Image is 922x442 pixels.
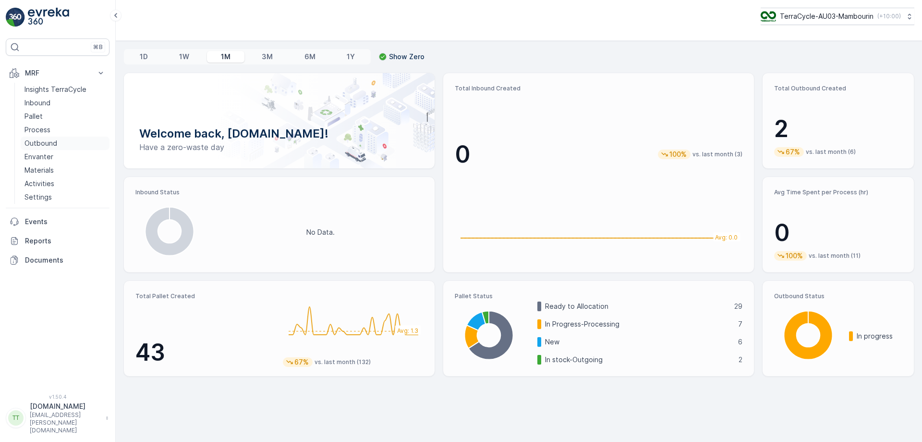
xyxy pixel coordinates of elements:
p: Total Outbound Created [774,85,902,92]
p: vs. last month (132) [315,358,371,366]
a: Inbound [21,96,109,110]
img: logo [6,8,25,27]
img: logo_light-DOdMpM7g.png [28,8,69,27]
p: 1D [140,52,148,62]
a: Settings [21,190,109,204]
a: Reports [6,231,109,251]
p: 0 [774,218,902,247]
p: 6 [738,337,742,347]
p: [EMAIL_ADDRESS][PERSON_NAME][DOMAIN_NAME] [30,411,101,434]
a: Documents [6,251,109,270]
p: ⌘B [93,43,103,51]
p: 6M [304,52,315,62]
p: Settings [24,192,52,202]
p: 1Y [347,52,355,62]
button: TerraCycle-AU03-Mambourin(+10:00) [761,8,914,25]
p: Have a zero-waste day [139,141,419,153]
a: Envanter [21,150,109,164]
p: No Data. [306,227,335,237]
p: vs. last month (6) [806,148,856,156]
p: [DOMAIN_NAME] [30,402,101,411]
p: Total Inbound Created [455,85,742,92]
p: In stock-Outgoing [545,355,732,365]
p: Reports [25,236,106,246]
p: 100% [668,150,688,159]
p: 0 [455,140,471,169]
p: Events [25,217,106,227]
a: Outbound [21,137,109,150]
p: Total Pallet Created [135,292,275,300]
p: 43 [135,338,275,367]
p: 7 [738,319,742,329]
button: TT[DOMAIN_NAME][EMAIL_ADDRESS][PERSON_NAME][DOMAIN_NAME] [6,402,109,434]
p: In Progress-Processing [545,319,732,329]
p: 29 [734,302,742,311]
p: Documents [25,255,106,265]
a: Materials [21,164,109,177]
p: 2 [774,114,902,143]
p: Pallet [24,112,43,121]
p: New [545,337,732,347]
p: 1M [221,52,230,62]
p: Envanter [24,152,53,162]
span: v 1.50.4 [6,394,109,400]
div: TT [8,410,24,426]
p: TerraCycle-AU03-Mambourin [780,12,873,21]
p: Pallet Status [455,292,742,300]
p: 67% [785,147,801,157]
p: ( +10:00 ) [877,13,901,20]
p: Outbound [24,139,57,148]
p: Activities [24,179,54,189]
img: image_D6FFc8H.png [761,11,776,22]
p: Inbound Status [135,189,423,196]
a: Process [21,123,109,137]
p: 2 [739,355,742,365]
p: Welcome back, [DOMAIN_NAME]! [139,126,419,141]
p: 3M [262,52,273,62]
button: MRF [6,63,109,83]
p: Show Zero [389,52,425,62]
p: Insights TerraCycle [24,85,86,94]
a: Events [6,212,109,231]
p: 1W [179,52,189,62]
p: 100% [785,251,804,261]
a: Insights TerraCycle [21,83,109,96]
p: In progress [857,331,902,341]
p: vs. last month (3) [692,151,742,158]
p: Ready to Allocation [545,302,728,311]
p: Avg Time Spent per Process (hr) [774,189,902,196]
p: vs. last month (11) [809,252,861,260]
p: MRF [25,68,90,78]
p: Outbound Status [774,292,902,300]
p: Process [24,125,50,135]
p: Materials [24,165,54,175]
a: Pallet [21,110,109,123]
p: Inbound [24,98,50,108]
p: 67% [293,357,310,367]
a: Activities [21,177,109,190]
